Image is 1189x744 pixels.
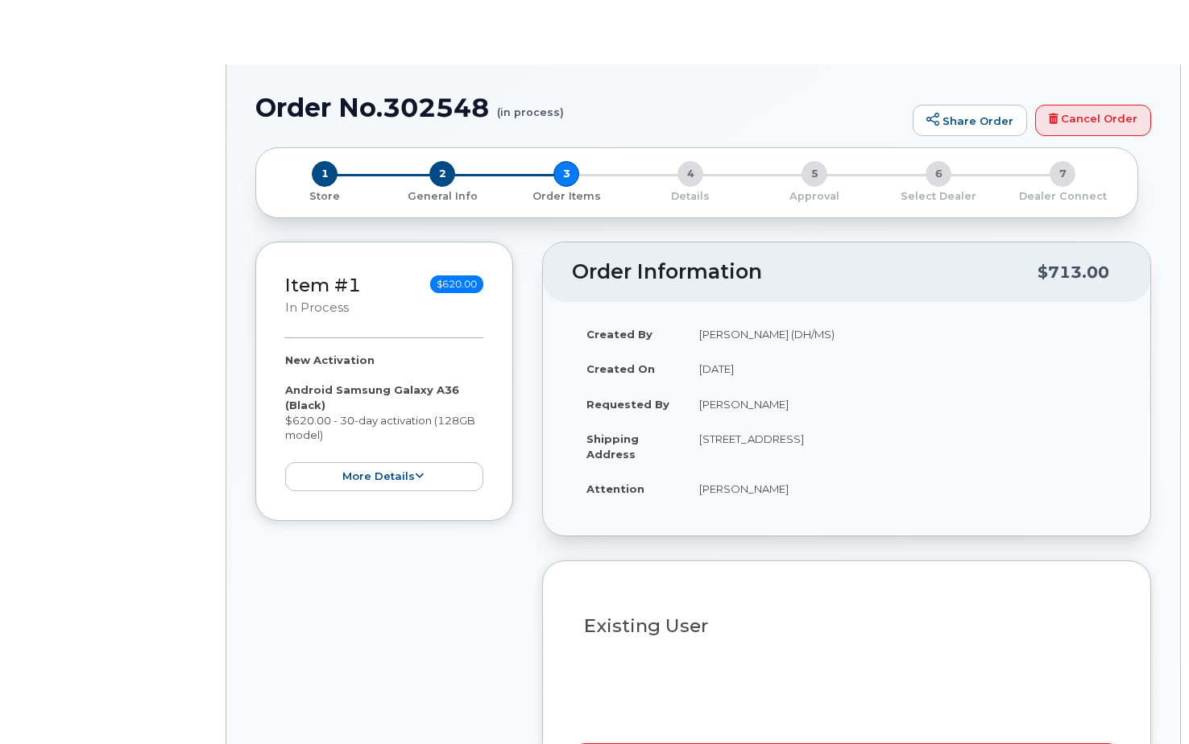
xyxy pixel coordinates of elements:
[387,189,498,204] p: General Info
[685,471,1121,506] td: [PERSON_NAME]
[1035,105,1151,137] a: Cancel Order
[269,187,380,204] a: 1 Store
[312,161,338,187] span: 1
[685,386,1121,422] td: [PERSON_NAME]
[285,462,483,492] button: more details
[285,274,361,296] a: Item #1
[380,187,504,204] a: 2 General Info
[285,353,483,491] div: $620.00 - 30-day activation (128GB model)
[586,328,652,341] strong: Created By
[584,616,1109,636] h3: Existing User
[685,421,1121,471] td: [STREET_ADDRESS]
[1038,257,1109,287] div: $713.00
[285,300,349,315] small: in process
[586,362,655,375] strong: Created On
[285,383,459,411] strong: Android Samsung Galaxy A36 (Black)
[685,351,1121,386] td: [DATE]
[430,275,483,293] span: $620.00
[255,93,905,122] h1: Order No.302548
[586,482,644,495] strong: Attention
[285,353,375,366] strong: New Activation
[275,189,374,204] p: Store
[429,161,455,187] span: 2
[913,105,1027,137] a: Share Order
[685,316,1121,352] td: [PERSON_NAME] (DH/MS)
[572,261,1038,283] h2: Order Information
[586,398,669,411] strong: Requested By
[586,432,639,461] strong: Shipping Address
[497,93,564,118] small: (in process)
